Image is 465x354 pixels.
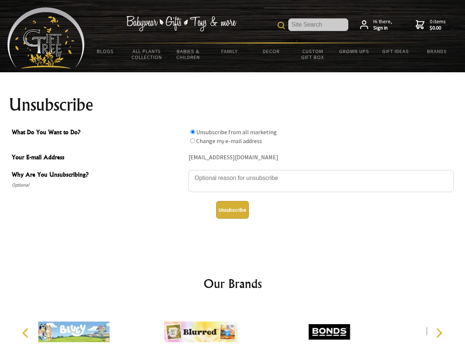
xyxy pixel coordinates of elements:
[375,44,416,59] a: Gift Ideas
[18,325,35,341] button: Previous
[373,18,392,31] span: Hi there,
[126,44,168,65] a: All Plants Collection
[168,44,209,65] a: Babies & Children
[430,25,446,31] strong: $0.00
[216,201,249,219] button: Unsubscribe
[278,22,285,29] img: product search
[416,18,446,31] a: 0 items$0.00
[190,129,195,134] input: What Do You Want to Do?
[189,152,454,163] div: [EMAIL_ADDRESS][DOMAIN_NAME]
[430,18,446,31] span: 0 items
[373,25,392,31] strong: Sign in
[15,275,451,292] h2: Our Brands
[126,16,236,31] img: Babywear - Gifts - Toys & more
[333,44,375,59] a: Grown Ups
[196,128,277,136] label: Unsubscribe from all marketing
[85,44,126,59] a: BLOGS
[209,44,251,59] a: Family
[288,18,348,31] input: Site Search
[292,44,334,65] a: Custom Gift Box
[9,96,457,114] h1: Unsubscribe
[12,181,185,190] span: Optional
[12,128,185,138] span: What Do You Want to Do?
[189,170,454,192] textarea: Why Are You Unsubscribing?
[7,7,85,69] img: Babyware - Gifts - Toys and more...
[360,18,392,31] a: Hi there,Sign in
[431,325,447,341] button: Next
[12,170,185,181] span: Why Are You Unsubscribing?
[416,44,458,59] a: Brands
[250,44,292,59] a: Decor
[12,153,185,163] span: Your E-mail Address
[190,138,195,143] input: What Do You Want to Do?
[196,137,262,145] label: Change my e-mail address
